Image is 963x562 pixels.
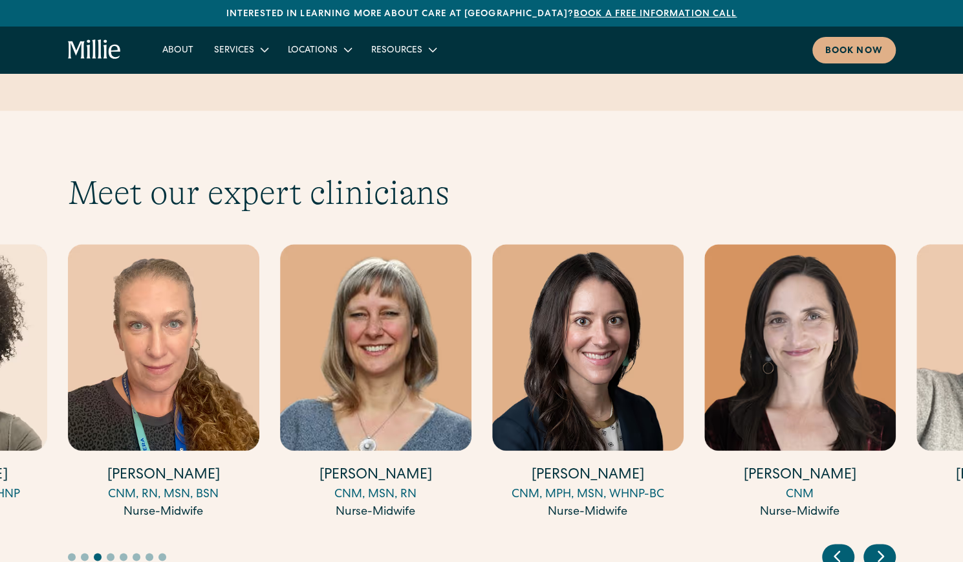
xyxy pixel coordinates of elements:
a: [PERSON_NAME]CNM, MSN, RNNurse-Midwife [280,244,471,521]
a: [PERSON_NAME]CNM, RN, MSN, BSNNurse-Midwife [68,244,259,521]
a: Book now [812,37,896,63]
button: Go to slide 5 [120,553,127,561]
button: Go to slide 4 [107,553,114,561]
a: [PERSON_NAME]CNMNurse-Midwife [704,244,896,521]
h4: [PERSON_NAME] [280,466,471,486]
div: Nurse-Midwife [68,504,259,521]
div: 8 / 17 [704,244,896,523]
h2: Meet our expert clinicians [68,173,896,213]
div: 7 / 17 [492,244,684,523]
button: Go to slide 2 [81,553,89,561]
a: About [152,39,204,60]
div: Nurse-Midwife [492,504,684,521]
h4: [PERSON_NAME] [68,466,259,486]
div: CNM [704,486,896,504]
a: [PERSON_NAME]CNM, MPH, MSN, WHNP-BCNurse-Midwife [492,244,684,521]
div: Services [204,39,277,60]
div: CNM, MSN, RN [280,486,471,504]
div: Resources [361,39,446,60]
button: Go to slide 8 [158,553,166,561]
h4: [PERSON_NAME] [492,466,684,486]
div: Locations [288,44,338,58]
div: Resources [371,44,422,58]
div: CNM, RN, MSN, BSN [68,486,259,504]
div: Book now [825,45,883,58]
a: home [68,39,122,60]
div: 6 / 17 [280,244,471,523]
div: 5 / 17 [68,244,259,523]
div: Nurse-Midwife [704,504,896,521]
div: Services [214,44,254,58]
button: Go to slide 1 [68,553,76,561]
a: Book a free information call [574,10,737,19]
button: Go to slide 7 [146,553,153,561]
h4: [PERSON_NAME] [704,466,896,486]
div: CNM, MPH, MSN, WHNP-BC [492,486,684,504]
button: Go to slide 6 [133,553,140,561]
button: Go to slide 3 [94,553,102,561]
div: Nurse-Midwife [280,504,471,521]
div: Locations [277,39,361,60]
